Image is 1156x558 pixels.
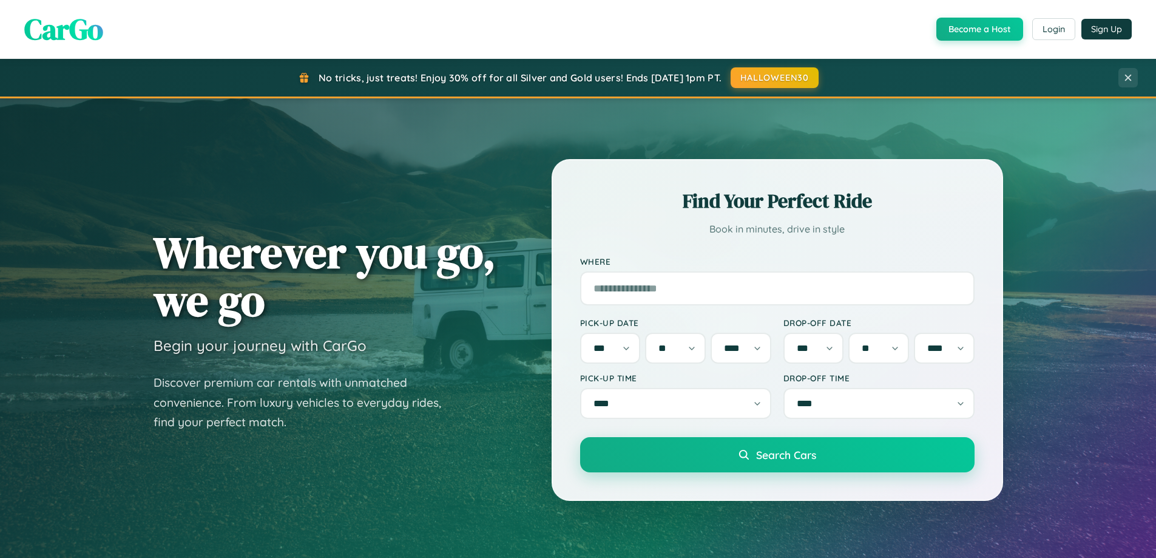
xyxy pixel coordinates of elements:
[731,67,819,88] button: HALLOWEEN30
[580,256,975,267] label: Where
[783,373,975,383] label: Drop-off Time
[580,437,975,472] button: Search Cars
[580,188,975,214] h2: Find Your Perfect Ride
[936,18,1023,41] button: Become a Host
[580,373,771,383] label: Pick-up Time
[1081,19,1132,39] button: Sign Up
[580,220,975,238] p: Book in minutes, drive in style
[319,72,722,84] span: No tricks, just treats! Enjoy 30% off for all Silver and Gold users! Ends [DATE] 1pm PT.
[24,9,103,49] span: CarGo
[756,448,816,461] span: Search Cars
[783,318,975,328] label: Drop-off Date
[154,228,496,324] h1: Wherever you go, we go
[580,318,771,328] label: Pick-up Date
[1032,18,1075,40] button: Login
[154,373,457,432] p: Discover premium car rentals with unmatched convenience. From luxury vehicles to everyday rides, ...
[154,336,367,355] h3: Begin your journey with CarGo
